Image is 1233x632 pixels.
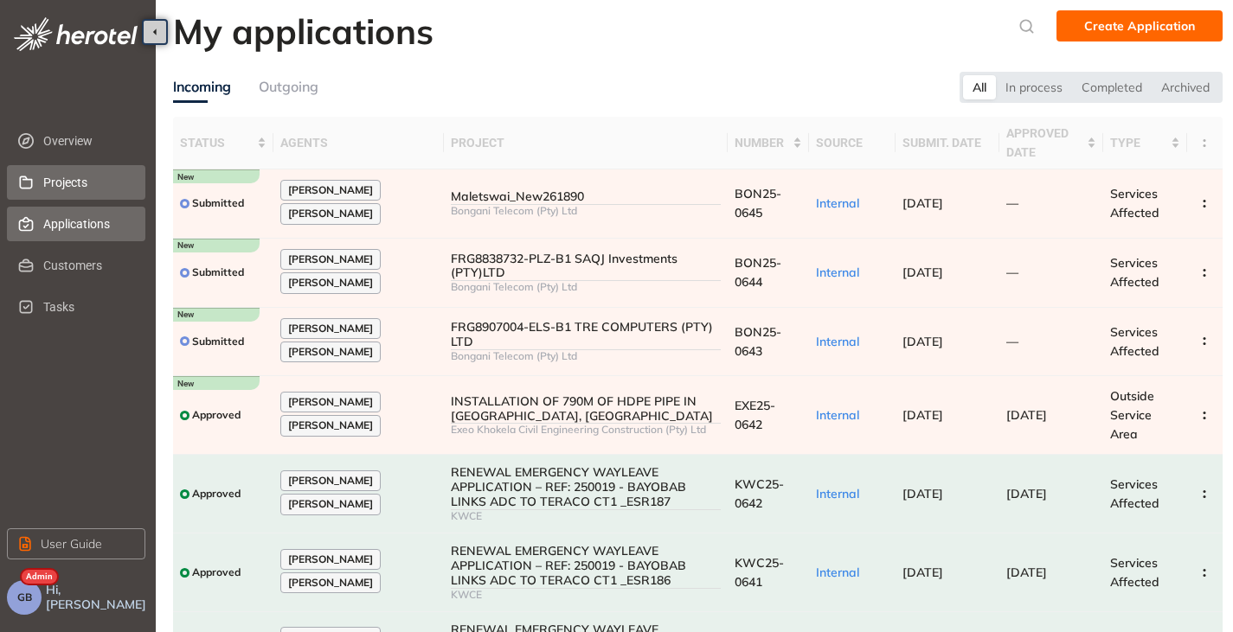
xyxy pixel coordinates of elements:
span: [PERSON_NAME] [288,419,373,431]
span: — [1006,334,1018,349]
span: [DATE] [902,565,943,580]
span: number [735,133,789,152]
span: [PERSON_NAME] [288,475,373,487]
span: [PERSON_NAME] [288,498,373,510]
span: Submitted [192,335,244,348]
div: Maletswai_New261890 [451,189,721,204]
span: [PERSON_NAME] [288,553,373,565]
span: [DATE] [902,407,943,423]
span: [PERSON_NAME] [288,322,373,335]
div: Completed [1072,75,1152,99]
div: KWCE [451,510,721,522]
span: Approved [192,409,241,421]
th: type [1103,117,1187,169]
div: FRG8907004-ELS-B1 TRE COMPUTERS (PTY) LTD [451,320,721,349]
div: KWCE [451,589,721,601]
span: Applications [43,207,132,241]
div: Bongani Telecom (Pty) Ltd [451,281,721,293]
span: KWC25-0642 [735,476,784,511]
th: submit. date [896,117,999,169]
div: All [963,75,996,99]
span: Internal [816,565,859,580]
div: Exeo Khokela Civil Engineering Construction (Pty) Ltd [451,424,721,436]
span: type [1110,133,1167,152]
span: [DATE] [902,265,943,280]
div: RENEWAL EMERGENCY WAYLEAVE APPLICATION – REF: 250019 - BAYOBAB LINKS ADC TO TERACO CT1 _ESR186 [451,544,721,587]
button: GB [7,580,42,615]
span: Customers [43,248,132,283]
span: Submitted [192,197,244,209]
span: [DATE] [1006,407,1047,423]
div: Outgoing [259,76,318,98]
span: Approved [192,488,241,500]
span: [PERSON_NAME] [288,277,373,289]
span: Services Affected [1110,476,1159,511]
span: Services Affected [1110,255,1159,290]
span: Services Affected [1110,186,1159,220]
div: Bongani Telecom (Pty) Ltd [451,350,721,362]
span: [PERSON_NAME] [288,184,373,196]
div: Incoming [173,76,231,98]
th: status [173,117,273,169]
span: Submitted [192,266,244,278]
span: status [180,133,254,152]
div: In process [996,75,1072,99]
span: User Guide [41,534,102,553]
span: approved date [1006,124,1083,162]
span: Internal [816,407,859,423]
img: logo [14,17,138,51]
span: [PERSON_NAME] [288,346,373,358]
div: Bongani Telecom (Pty) Ltd [451,205,721,217]
span: BON25-0644 [735,255,781,290]
div: INSTALLATION OF 790M OF HDPE PIPE IN [GEOGRAPHIC_DATA], [GEOGRAPHIC_DATA] [451,394,721,424]
span: Internal [816,486,859,501]
span: Tasks [43,290,132,324]
span: [DATE] [902,334,943,349]
span: GB [17,591,32,603]
span: [PERSON_NAME] [288,253,373,265]
span: Internal [816,334,859,349]
th: number [728,117,809,169]
h2: My applications [173,10,433,52]
span: BON25-0643 [735,324,781,359]
th: source [809,117,896,169]
div: FRG8838732-PLZ-B1 SAQJ Investments (PTY)LTD [451,252,721,281]
span: Internal [816,195,859,211]
span: Services Affected [1110,555,1159,590]
div: Archived [1152,75,1219,99]
th: project [444,117,728,169]
span: Approved [192,566,241,578]
span: Outside Service Area [1110,388,1154,442]
span: [DATE] [902,486,943,501]
span: [PERSON_NAME] [288,207,373,220]
span: Internal [816,265,859,280]
span: Overview [43,124,132,158]
th: agents [273,117,444,169]
span: EXE25-0642 [735,398,775,432]
span: [PERSON_NAME] [288,396,373,408]
span: [DATE] [1006,565,1047,580]
button: User Guide [7,528,145,559]
span: — [1006,195,1018,211]
span: [PERSON_NAME] [288,577,373,589]
span: [DATE] [1006,486,1047,501]
div: RENEWAL EMERGENCY WAYLEAVE APPLICATION – REF: 250019 - BAYOBAB LINKS ADC TO TERACO CT1 _ESR187 [451,465,721,508]
span: [DATE] [902,195,943,211]
span: Projects [43,165,132,200]
span: Hi, [PERSON_NAME] [46,583,149,612]
th: approved date [999,117,1103,169]
span: KWC25-0641 [735,555,784,590]
span: Services Affected [1110,324,1159,359]
span: BON25-0645 [735,186,781,220]
span: Create Application [1084,16,1195,35]
button: Create Application [1056,10,1223,41]
span: — [1006,265,1018,280]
